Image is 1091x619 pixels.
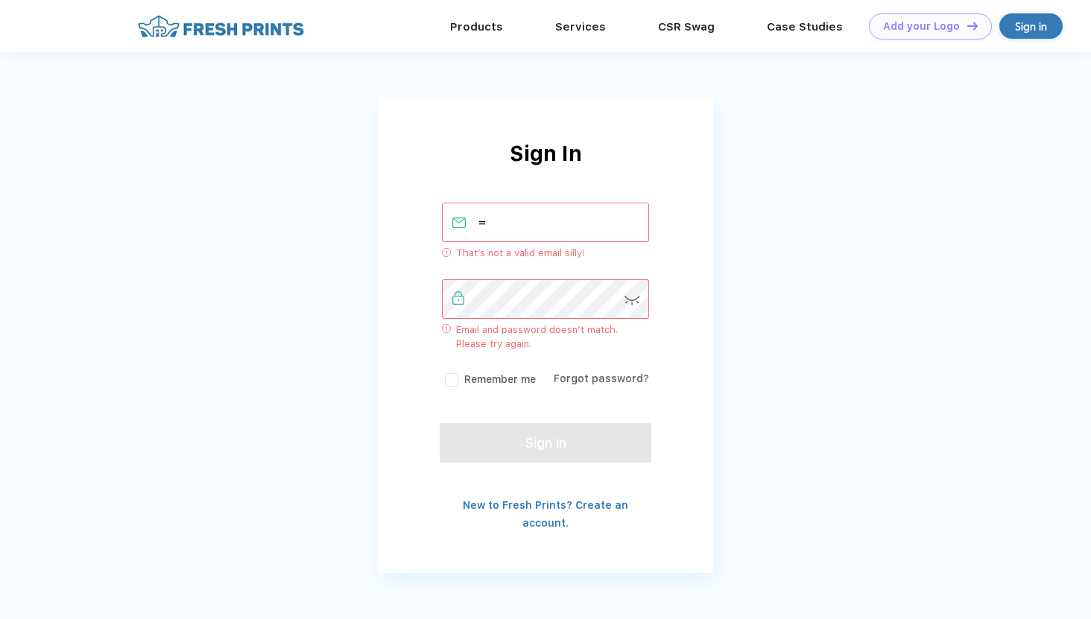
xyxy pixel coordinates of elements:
[452,218,466,228] img: email_active.svg
[1015,18,1047,35] div: Sign in
[999,13,1063,39] a: Sign in
[452,291,464,305] img: password_active.svg
[442,324,451,333] img: error_icon_desktop.svg
[624,296,640,305] img: password-icon.svg
[967,22,978,30] img: DT
[463,499,628,529] a: New to Fresh Prints? Create an account.
[450,20,503,34] a: Products
[442,372,536,387] label: Remember me
[442,248,451,257] img: error_icon_desktop.svg
[442,203,650,242] input: Email
[456,323,650,352] span: Email and password doesn’t match. Please try again.
[456,246,585,261] span: That’s not a valid email silly!
[554,372,649,384] a: Forgot password?
[133,13,309,39] img: fo%20logo%202.webp
[883,20,960,33] div: Add your Logo
[440,423,651,463] button: Sign in
[378,138,713,203] div: Sign In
